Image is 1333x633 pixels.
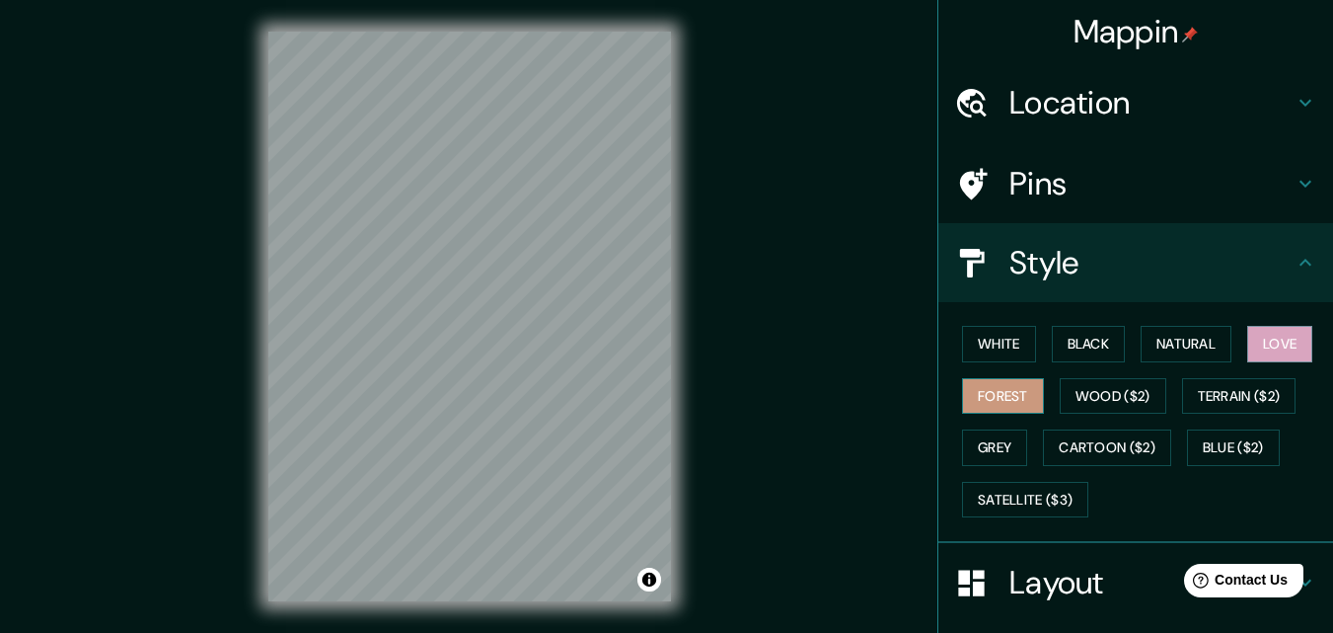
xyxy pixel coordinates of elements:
button: Blue ($2) [1187,430,1280,466]
h4: Mappin [1074,12,1199,51]
button: Terrain ($2) [1182,378,1296,415]
h4: Location [1009,83,1294,122]
button: Forest [962,378,1044,415]
button: Toggle attribution [637,568,661,592]
div: Style [938,223,1333,302]
h4: Layout [1009,563,1294,602]
div: Layout [938,543,1333,622]
button: Cartoon ($2) [1043,430,1171,466]
h4: Pins [1009,164,1294,203]
div: Location [938,63,1333,142]
img: pin-icon.png [1182,27,1198,42]
h4: Style [1009,243,1294,282]
button: White [962,326,1036,362]
button: Satellite ($3) [962,482,1088,518]
button: Black [1052,326,1126,362]
canvas: Map [268,32,671,601]
button: Natural [1141,326,1231,362]
button: Love [1247,326,1312,362]
iframe: Help widget launcher [1157,556,1311,611]
div: Pins [938,144,1333,223]
button: Grey [962,430,1027,466]
button: Wood ($2) [1060,378,1166,415]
